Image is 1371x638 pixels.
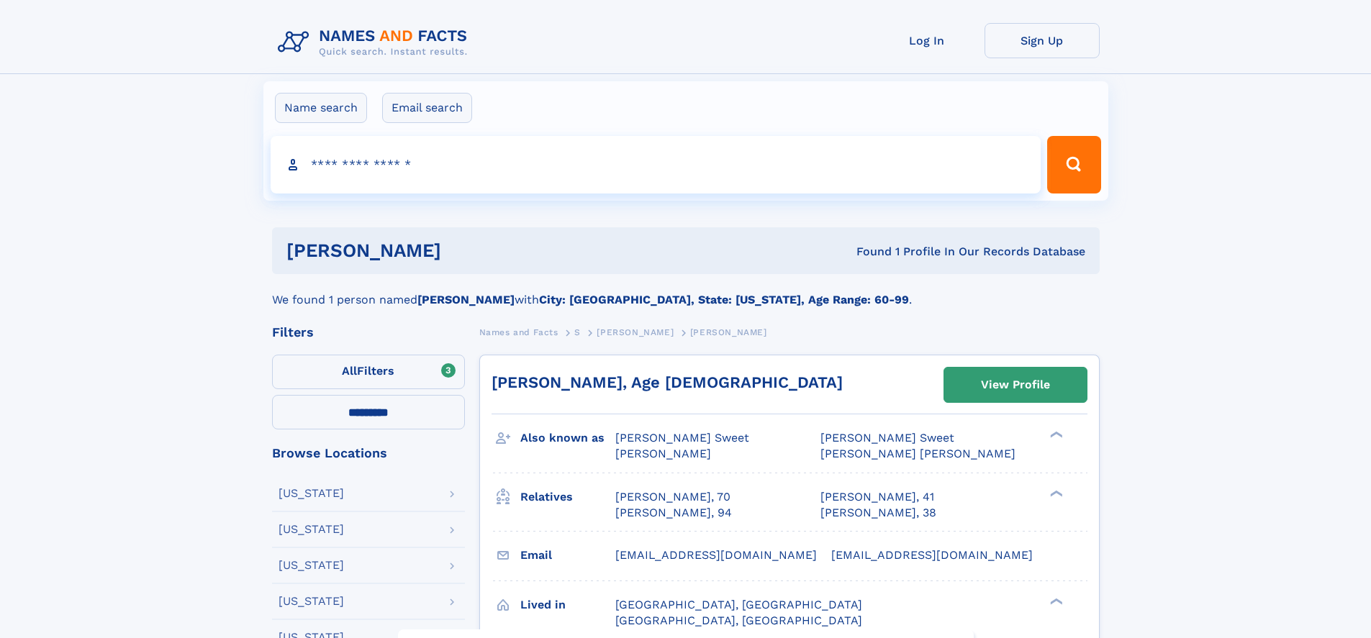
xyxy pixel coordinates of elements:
[539,293,909,306] b: City: [GEOGRAPHIC_DATA], State: [US_STATE], Age Range: 60-99
[1046,430,1064,439] div: ❯
[574,323,581,341] a: S
[272,23,479,62] img: Logo Names and Facts
[271,136,1041,193] input: search input
[820,489,934,505] a: [PERSON_NAME], 41
[648,244,1085,260] div: Found 1 Profile In Our Records Database
[615,431,749,445] span: [PERSON_NAME] Sweet
[1046,596,1064,606] div: ❯
[492,373,843,391] a: [PERSON_NAME], Age [DEMOGRAPHIC_DATA]
[272,355,465,389] label: Filters
[272,447,465,460] div: Browse Locations
[820,431,954,445] span: [PERSON_NAME] Sweet
[520,485,615,509] h3: Relatives
[597,327,674,337] span: [PERSON_NAME]
[985,23,1100,58] a: Sign Up
[520,593,615,617] h3: Lived in
[275,93,367,123] label: Name search
[574,327,581,337] span: S
[279,524,344,535] div: [US_STATE]
[382,93,472,123] label: Email search
[279,596,344,607] div: [US_STATE]
[690,327,767,337] span: [PERSON_NAME]
[615,548,817,562] span: [EMAIL_ADDRESS][DOMAIN_NAME]
[417,293,515,306] b: [PERSON_NAME]
[820,505,936,521] a: [PERSON_NAME], 38
[520,543,615,568] h3: Email
[1046,488,1064,498] div: ❯
[479,323,558,341] a: Names and Facts
[831,548,1033,562] span: [EMAIL_ADDRESS][DOMAIN_NAME]
[279,560,344,571] div: [US_STATE]
[869,23,985,58] a: Log In
[279,488,344,499] div: [US_STATE]
[615,614,862,627] span: [GEOGRAPHIC_DATA], [GEOGRAPHIC_DATA]
[615,489,730,505] a: [PERSON_NAME], 70
[272,274,1100,309] div: We found 1 person named with .
[286,242,649,260] h1: [PERSON_NAME]
[272,326,465,339] div: Filters
[615,598,862,611] span: [GEOGRAPHIC_DATA], [GEOGRAPHIC_DATA]
[615,505,732,521] a: [PERSON_NAME], 94
[944,368,1087,402] a: View Profile
[520,426,615,450] h3: Also known as
[615,447,711,460] span: [PERSON_NAME]
[597,323,674,341] a: [PERSON_NAME]
[342,364,357,378] span: All
[981,368,1050,401] div: View Profile
[820,447,1015,460] span: [PERSON_NAME] [PERSON_NAME]
[1047,136,1100,193] button: Search Button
